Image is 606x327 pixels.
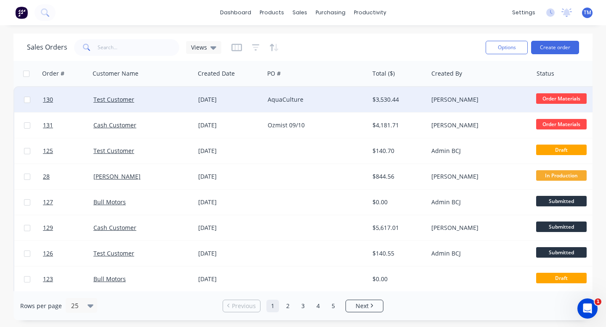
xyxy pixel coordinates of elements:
[219,300,387,312] ul: Pagination
[508,6,540,19] div: settings
[268,121,361,129] div: Ozmist 09/10
[372,198,422,206] div: $0.00
[198,95,261,104] div: [DATE]
[43,87,93,112] a: 130
[595,298,601,305] span: 1
[43,266,93,292] a: 123
[431,121,524,129] div: [PERSON_NAME]
[536,247,587,258] span: Submitted
[255,6,288,19] div: products
[584,9,591,16] span: TM
[98,39,180,56] input: Search...
[431,69,462,78] div: Created By
[531,41,579,54] button: Create order
[536,222,587,232] span: Submitted
[372,249,422,258] div: $140.55
[232,302,256,310] span: Previous
[431,147,524,155] div: Admin BCJ
[93,224,136,232] a: Cash Customer
[536,273,587,283] span: Draft
[43,215,93,240] a: 129
[536,119,587,129] span: Order Materials
[198,224,261,232] div: [DATE]
[431,95,524,104] div: [PERSON_NAME]
[15,6,28,19] img: Factory
[198,172,261,181] div: [DATE]
[536,145,587,155] span: Draft
[191,43,207,52] span: Views
[93,95,134,103] a: Test Customer
[43,95,53,104] span: 130
[372,69,395,78] div: Total ($)
[93,121,136,129] a: Cash Customer
[43,198,53,206] span: 127
[93,198,126,206] a: Bull Motors
[43,224,53,232] span: 129
[43,241,93,266] a: 126
[198,249,261,258] div: [DATE]
[216,6,255,19] a: dashboard
[372,275,422,283] div: $0.00
[431,249,524,258] div: Admin BCJ
[43,121,53,129] span: 131
[537,69,554,78] div: Status
[43,249,53,258] span: 126
[577,298,598,319] iframe: Intercom live chat
[268,95,361,104] div: AquaCulture
[297,300,309,312] a: Page 3
[42,69,64,78] div: Order #
[198,198,261,206] div: [DATE]
[93,69,138,78] div: Customer Name
[43,138,93,163] a: 125
[311,6,350,19] div: purchasing
[198,69,235,78] div: Created Date
[198,121,261,129] div: [DATE]
[431,172,524,181] div: [PERSON_NAME]
[536,196,587,206] span: Submitted
[327,300,340,312] a: Page 5
[267,69,281,78] div: PO #
[266,300,279,312] a: Page 1 is your current page
[198,147,261,155] div: [DATE]
[27,43,67,51] h1: Sales Orders
[356,302,369,310] span: Next
[372,147,422,155] div: $140.70
[372,224,422,232] div: $5,617.01
[431,224,524,232] div: [PERSON_NAME]
[43,190,93,215] a: 127
[312,300,324,312] a: Page 4
[372,121,422,129] div: $4,181.71
[372,95,422,104] div: $3,530.44
[93,275,126,283] a: Bull Motors
[288,6,311,19] div: sales
[43,164,93,189] a: 28
[372,172,422,181] div: $844.56
[346,302,383,310] a: Next page
[486,41,528,54] button: Options
[431,198,524,206] div: Admin BCJ
[223,302,260,310] a: Previous page
[93,172,141,180] a: [PERSON_NAME]
[198,275,261,283] div: [DATE]
[93,249,134,257] a: Test Customer
[43,113,93,138] a: 131
[43,172,50,181] span: 28
[93,147,134,155] a: Test Customer
[282,300,294,312] a: Page 2
[350,6,391,19] div: productivity
[536,93,587,104] span: Order Materials
[43,275,53,283] span: 123
[20,302,62,310] span: Rows per page
[43,147,53,155] span: 125
[536,170,587,181] span: In Production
